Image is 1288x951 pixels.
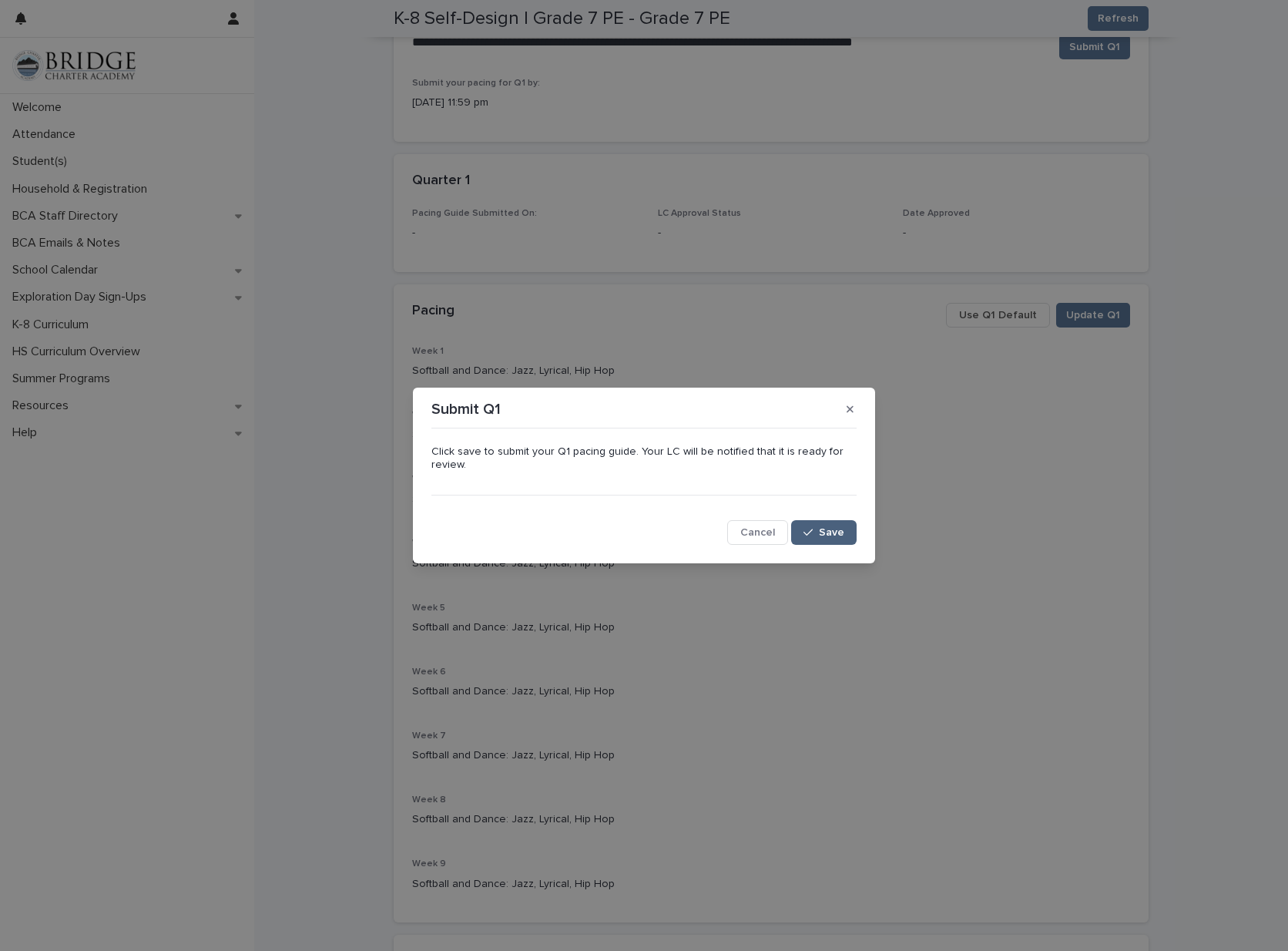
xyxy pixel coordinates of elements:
[791,520,857,545] button: Save
[431,445,857,472] p: Click save to submit your Q1 pacing guide. Your LC will be notified that it is ready for review.
[740,527,775,538] span: Cancel
[819,527,844,538] span: Save
[431,400,501,418] p: Submit Q1
[727,520,788,545] button: Cancel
